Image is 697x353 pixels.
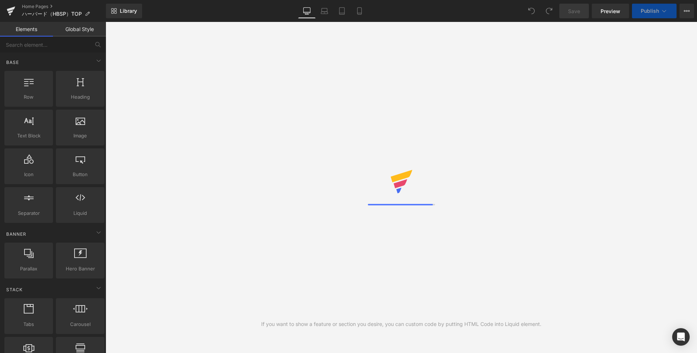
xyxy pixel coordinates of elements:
button: More [679,4,694,18]
span: Button [58,171,102,178]
span: Parallax [7,265,51,273]
span: Publish [641,8,659,14]
span: Image [58,132,102,140]
a: Preview [592,4,629,18]
span: Separator [7,209,51,217]
span: ハーバード（HBSP）TOP [22,11,82,17]
span: Heading [58,93,102,101]
span: Liquid [58,209,102,217]
button: Publish [632,4,677,18]
span: Save [568,7,580,15]
span: Tabs [7,320,51,328]
button: Redo [542,4,556,18]
span: Text Block [7,132,51,140]
span: Carousel [58,320,102,328]
div: Open Intercom Messenger [672,328,690,346]
a: Mobile [351,4,368,18]
span: Icon [7,171,51,178]
span: Base [5,59,20,66]
a: Tablet [333,4,351,18]
span: Library [120,8,137,14]
span: Stack [5,286,23,293]
a: Global Style [53,22,106,37]
button: Undo [524,4,539,18]
span: Preview [601,7,620,15]
a: New Library [106,4,142,18]
a: Home Pages [22,4,106,10]
a: Laptop [316,4,333,18]
span: Row [7,93,51,101]
span: Banner [5,231,27,238]
a: Desktop [298,4,316,18]
div: If you want to show a feature or section you desire, you can custom code by putting HTML Code int... [261,320,541,328]
span: Hero Banner [58,265,102,273]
